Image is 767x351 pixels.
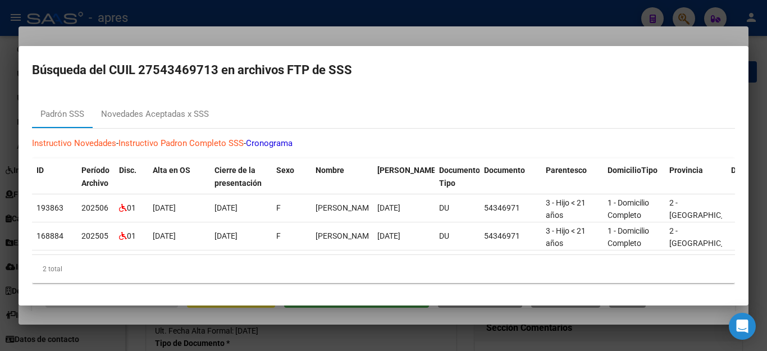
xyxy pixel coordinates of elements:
div: Novedades Aceptadas x SSS [101,108,209,121]
datatable-header-cell: Período Archivo [77,158,115,195]
span: Provincia [669,166,703,175]
span: Nombre [316,166,344,175]
div: 2 total [32,255,735,283]
span: Documento Tipo [439,166,480,188]
datatable-header-cell: Provincia [665,158,727,195]
span: 3 - Hijo < 21 años [546,226,586,248]
span: Cierre de la presentación [214,166,262,188]
span: 193863 [36,203,63,212]
span: 1 - Domicilio Completo [608,226,649,248]
datatable-header-cell: Documento Tipo [435,158,480,195]
datatable-header-cell: Disc. [115,158,148,195]
span: [PERSON_NAME]. [377,166,440,175]
span: [DATE] [377,231,400,240]
span: [DATE] [153,231,176,240]
span: DomicilioTipo [608,166,658,175]
h2: Búsqueda del CUIL 27543469713 en archivos FTP de SSS [32,60,735,81]
span: ID [36,166,44,175]
span: Período Archivo [81,166,109,188]
span: 2 - [GEOGRAPHIC_DATA] [669,226,745,248]
span: 202505 [81,231,108,240]
span: CANTERO RENATA ISABELLA [316,203,376,212]
span: 3 - Hijo < 21 años [546,198,586,220]
span: Parentesco [546,166,587,175]
datatable-header-cell: Parentesco [541,158,603,195]
span: Documento [484,166,525,175]
span: [DATE] [214,203,238,212]
div: Open Intercom Messenger [729,313,756,340]
p: - - [32,137,735,150]
a: Instructivo Padron Completo SSS [118,138,244,148]
span: F [276,203,281,212]
span: 168884 [36,231,63,240]
datatable-header-cell: Nombre [311,158,373,195]
a: Instructivo Novedades [32,138,116,148]
span: CANTERO RENATA ISABELLA [316,231,376,240]
span: 202506 [81,203,108,212]
div: Padrón SSS [40,108,84,121]
datatable-header-cell: DomicilioTipo [603,158,665,195]
span: 1 - Domicilio Completo [608,198,649,220]
div: 54346971 [484,230,537,243]
datatable-header-cell: Fecha Nac. [373,158,435,195]
div: 01 [119,202,144,215]
div: 54346971 [484,202,537,215]
span: [DATE] [377,203,400,212]
span: Sexo [276,166,294,175]
span: [DATE] [214,231,238,240]
span: Alta en OS [153,166,190,175]
div: DU [439,202,475,215]
span: F [276,231,281,240]
datatable-header-cell: Sexo [272,158,311,195]
span: [DATE] [153,203,176,212]
datatable-header-cell: Cierre de la presentación [210,158,272,195]
span: 2 - [GEOGRAPHIC_DATA] [669,198,745,220]
a: Cronograma [246,138,293,148]
div: DU [439,230,475,243]
span: Disc. [119,166,136,175]
div: 01 [119,230,144,243]
datatable-header-cell: Alta en OS [148,158,210,195]
datatable-header-cell: Documento [480,158,541,195]
datatable-header-cell: ID [32,158,77,195]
